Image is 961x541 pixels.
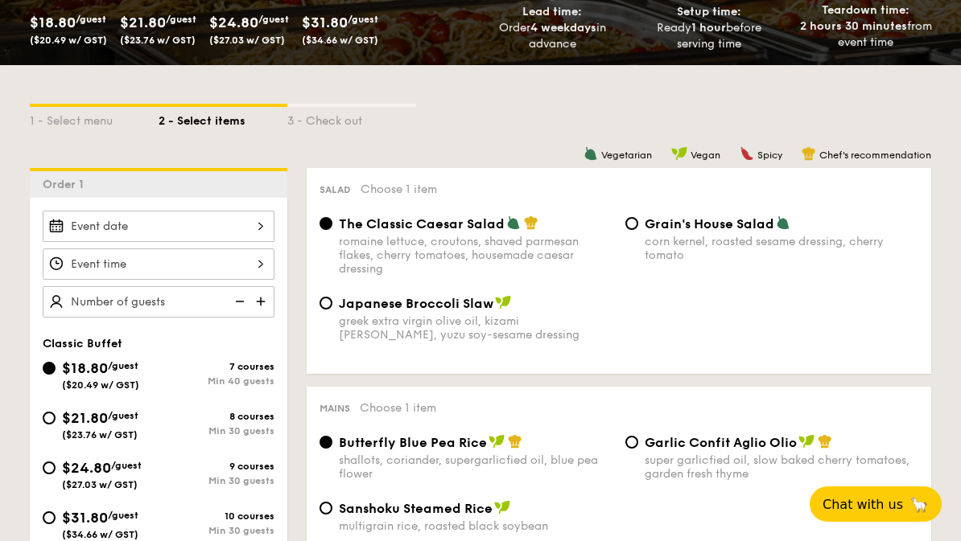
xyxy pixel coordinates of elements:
img: icon-vegan.f8ff3823.svg [495,295,511,309]
img: icon-reduce.1d2dbef1.svg [226,286,250,317]
span: Order 1 [43,178,90,191]
input: Event time [43,248,274,280]
span: Choose 1 item [361,182,437,196]
input: $24.80/guest($27.03 w/ GST)9 coursesMin 30 guests [43,461,56,474]
span: $31.80 [302,14,348,31]
div: 8 courses [159,411,274,422]
span: Mains [320,403,350,414]
span: 🦙 [909,495,929,514]
input: Grain's House Saladcorn kernel, roasted sesame dressing, cherry tomato [625,217,638,230]
div: corn kernel, roasted sesame dressing, cherry tomato [645,235,918,262]
span: ($34.66 w/ GST) [302,35,378,46]
input: $21.80/guest($23.76 w/ GST)8 coursesMin 30 guests [43,412,56,424]
span: Japanese Broccoli Slaw [339,296,493,311]
span: /guest [108,510,138,521]
input: $18.80/guest($20.49 w/ GST)7 coursesMin 40 guests [43,362,56,375]
span: Butterfly Blue Pea Rice [339,435,487,450]
div: Min 30 guests [159,525,274,536]
span: ($23.76 w/ GST) [62,429,138,441]
span: Salad [320,184,351,195]
span: ($20.49 w/ GST) [62,379,139,391]
img: icon-vegan.f8ff3823.svg [798,434,815,449]
img: icon-vegan.f8ff3823.svg [494,500,510,514]
span: ($23.76 w/ GST) [120,35,196,46]
span: ($27.03 w/ GST) [209,35,285,46]
img: icon-chef-hat.a58ddaea.svg [508,434,522,449]
span: /guest [166,14,196,25]
div: 3 - Check out [287,107,416,129]
span: Vegetarian [601,150,652,161]
input: Butterfly Blue Pea Riceshallots, coriander, supergarlicfied oil, blue pea flower [320,436,332,449]
div: from event time [794,18,938,51]
div: multigrain rice, roasted black soybean [339,519,612,533]
img: icon-chef-hat.a58ddaea.svg [818,434,832,449]
span: /guest [348,14,378,25]
span: $21.80 [120,14,166,31]
img: icon-spicy.37a8142b.svg [740,146,754,161]
span: Grain's House Salad [645,216,774,232]
span: $31.80 [62,509,108,527]
span: ($34.66 w/ GST) [62,529,138,540]
img: icon-vegetarian.fe4039eb.svg [584,146,598,161]
div: 1 - Select menu [30,107,159,129]
span: Teardown time: [822,3,909,17]
span: The Classic Caesar Salad [339,216,505,232]
span: Chat with us [823,497,903,512]
span: Vegan [691,150,720,161]
span: Classic Buffet [43,337,122,350]
span: $18.80 [30,14,76,31]
span: Garlic Confit Aglio Olio [645,435,797,450]
div: 7 courses [159,361,274,372]
div: super garlicfied oil, slow baked cherry tomatoes, garden fresh thyme [645,453,918,481]
img: icon-vegan.f8ff3823.svg [489,434,505,449]
input: Sanshoku Steamed Ricemultigrain rice, roasted black soybean [320,502,332,514]
span: /guest [108,410,138,421]
span: $21.80 [62,409,108,427]
span: $24.80 [209,14,258,31]
span: Setup time: [677,5,741,18]
span: Sanshoku Steamed Rice [339,501,493,516]
img: icon-add.58712e84.svg [250,286,274,317]
strong: 2 hours 30 minutes [800,19,907,33]
span: ($20.49 w/ GST) [30,35,107,46]
img: icon-chef-hat.a58ddaea.svg [524,215,538,230]
span: /guest [111,460,142,471]
div: 2 - Select items [159,107,287,129]
span: $24.80 [62,459,111,477]
span: Lead time: [522,5,582,18]
div: Min 30 guests [159,425,274,436]
span: /guest [258,14,289,25]
div: 9 courses [159,461,274,472]
span: Spicy [757,150,782,161]
div: greek extra virgin olive oil, kizami [PERSON_NAME], yuzu soy-sesame dressing [339,314,612,342]
div: shallots, coriander, supergarlicfied oil, blue pea flower [339,453,612,481]
input: $31.80/guest($34.66 w/ GST)10 coursesMin 30 guests [43,511,56,524]
input: Japanese Broccoli Slawgreek extra virgin olive oil, kizami [PERSON_NAME], yuzu soy-sesame dressing [320,297,332,309]
div: Min 30 guests [159,475,274,486]
button: Chat with us🦙 [810,486,942,522]
input: The Classic Caesar Saladromaine lettuce, croutons, shaved parmesan flakes, cherry tomatoes, house... [320,217,332,230]
div: Min 40 guests [159,375,274,387]
img: icon-chef-hat.a58ddaea.svg [802,146,816,161]
span: /guest [108,360,138,371]
img: icon-vegetarian.fe4039eb.svg [776,215,790,230]
span: /guest [76,14,106,25]
span: Chef's recommendation [819,150,931,161]
div: romaine lettuce, croutons, shaved parmesan flakes, cherry tomatoes, housemade caesar dressing [339,235,612,276]
input: Number of guests [43,286,274,318]
div: Order in advance [480,20,625,52]
strong: 4 weekdays [530,21,596,35]
span: ($27.03 w/ GST) [62,479,138,490]
div: 10 courses [159,510,274,522]
input: Event date [43,211,274,242]
span: $18.80 [62,359,108,377]
input: Garlic Confit Aglio Oliosuper garlicfied oil, slow baked cherry tomatoes, garden fresh thyme [625,436,638,449]
span: Choose 1 item [360,401,436,415]
img: icon-vegan.f8ff3823.svg [671,146,687,161]
strong: 1 hour [691,21,726,35]
img: icon-vegetarian.fe4039eb.svg [506,215,521,230]
div: Ready before serving time [637,20,782,52]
